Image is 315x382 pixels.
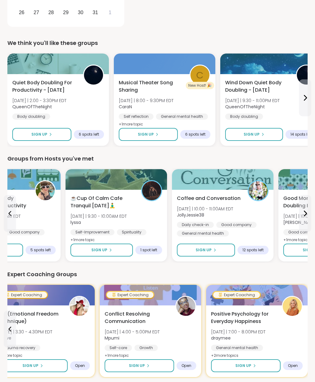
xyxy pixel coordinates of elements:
div: Self reflection [119,113,154,120]
div: 27 [34,8,39,17]
span: Open [75,363,85,368]
span: 12 spots left [242,248,264,253]
b: lyssa [70,219,81,225]
button: Sign Up [119,128,178,141]
span: [DATE] | 7:00 - 8:00PM EDT [211,329,265,335]
div: Self-care [105,345,132,351]
div: General mental health [211,345,263,351]
div: 1 [109,8,111,17]
span: Sign Up [138,132,154,137]
b: JollyJessie38 [177,212,204,218]
img: Mpumi [176,297,195,316]
span: ☕️Cup Of Calm Cafe Tranquil [DATE]🧘‍♂️ [70,195,134,209]
div: Expert Coaching Groups [7,270,308,279]
span: 1 spot left [140,248,157,253]
div: Expert Coaching [107,292,154,298]
div: Daily check-in [177,222,214,228]
b: Mpumi [105,335,119,341]
button: Sign Up [211,359,281,372]
span: Sign Up [244,132,260,137]
span: Positive Psychology for Everyday Happiness [211,310,275,325]
span: Sign Up [196,247,212,253]
button: Sign Up [70,244,133,257]
img: draymee [283,297,302,316]
div: Self-Improvement [70,229,114,235]
div: Choose Friday, October 31st, 2025 [89,6,102,19]
div: 29 [63,8,69,17]
span: [DATE] | 4:00 - 5:00PM EDT [105,329,160,335]
button: Sign Up [12,128,71,141]
div: General mental health [156,113,208,120]
span: Wind Down Quiet Body Doubling - [DATE] [225,79,289,94]
span: Open [181,363,191,368]
img: lyssa [142,181,161,200]
span: Sign Up [91,247,107,253]
div: Good company [216,222,257,228]
span: Sign Up [129,363,145,368]
button: Sign Up [225,128,283,141]
div: Choose Sunday, October 26th, 2025 [15,6,28,19]
img: Adrienne_QueenOfTheDawn [36,181,55,200]
img: JollyJessie38 [249,181,268,200]
img: QueenOfTheNight [84,66,103,85]
div: 30 [78,8,83,17]
span: [DATE] | 2:00 - 3:30PM EDT [12,97,66,104]
span: Quiet Body Doubling For Productivity - [DATE] [12,79,76,94]
div: Choose Wednesday, October 29th, 2025 [59,6,73,19]
div: New Host! 🎉 [186,82,214,89]
div: Growth [134,345,158,351]
span: Conflict Resolving Communication [105,310,169,325]
div: Expert Coaching [0,292,47,298]
div: Choose Monday, October 27th, 2025 [30,6,43,19]
span: [DATE] | 8:00 - 9:30PM EDT [119,97,173,104]
span: C [196,68,204,82]
b: QueenOfTheNight [12,104,52,110]
div: Good company [4,229,45,235]
div: 31 [93,8,98,17]
div: Body doubling [225,113,263,120]
div: General mental health [177,230,229,237]
b: draymee [211,335,231,341]
span: 5 spots left [30,248,51,253]
span: Sign Up [22,363,38,368]
button: Sign Up [177,244,235,257]
span: Musical Theater Song Sharing [119,79,183,94]
span: Open [288,363,298,368]
span: 14 spots left [290,132,312,137]
span: Sign Up [31,132,47,137]
div: Body doubling [12,113,50,120]
span: [DATE] | 10:00 - 11:00AM EDT [177,206,233,212]
div: Groups from Hosts you've met [7,154,308,163]
span: 6 spots left [185,132,205,137]
b: QueenOfTheNight [225,104,265,110]
div: Choose Thursday, October 30th, 2025 [74,6,87,19]
div: We think you'll like these groups [7,39,308,47]
div: Spirituality [117,229,146,235]
button: Sign Up [105,359,174,372]
div: Choose Saturday, November 1st, 2025 [103,6,117,19]
div: Choose Tuesday, October 28th, 2025 [45,6,58,19]
b: CaraN [119,104,132,110]
span: Sign Up [235,363,251,368]
span: Coffee and Conversation [177,195,241,202]
div: Expert Coaching [213,292,260,298]
span: [DATE] | 9:30 - 10:00AM EDT [70,213,127,219]
div: 26 [19,8,24,17]
span: [DATE] | 9:30 - 11:00PM EDT [225,97,280,104]
div: 28 [48,8,54,17]
span: 6 spots left [79,132,99,137]
img: CLove [70,297,89,316]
